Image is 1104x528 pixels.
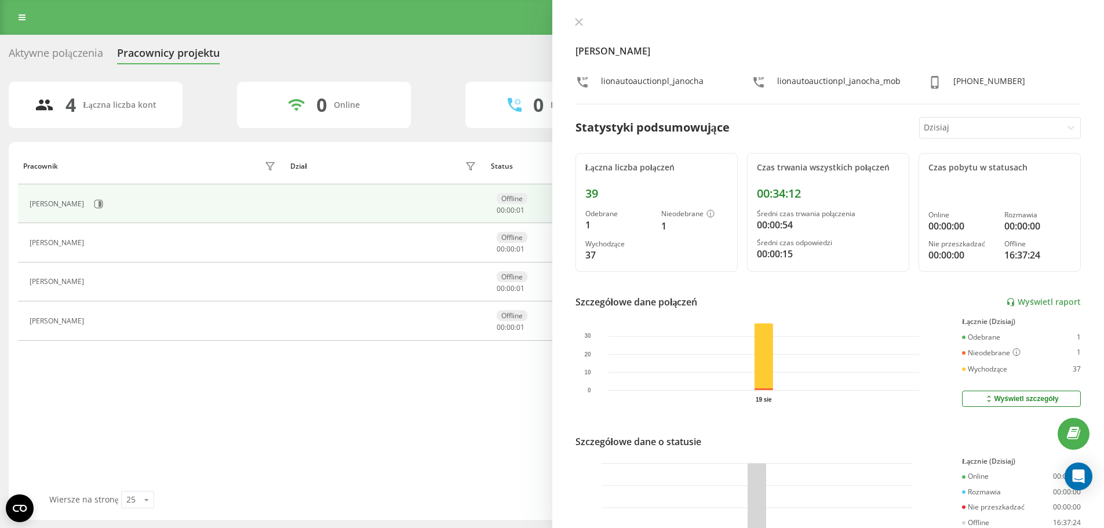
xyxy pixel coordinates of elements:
text: 10 [584,369,591,376]
div: 16:37:24 [1053,519,1081,527]
span: 00 [507,283,515,293]
div: Wychodzące [962,365,1007,373]
span: 01 [516,283,524,293]
button: Wyświetl szczegóły [962,391,1081,407]
div: Pracownicy projektu [117,47,220,65]
div: Czas pobytu w statusach [928,163,1071,173]
div: Łączna liczba połączeń [585,163,728,173]
div: lionautoauctionpl_janocha [601,75,704,92]
div: Nieodebrane [962,348,1021,358]
span: 01 [516,205,524,215]
text: 0 [587,387,591,394]
div: Dział [290,162,307,170]
div: 16:37:24 [1004,248,1071,262]
div: Rozmawiają [551,100,597,110]
div: 37 [585,248,652,262]
div: Nie przeszkadzać [962,503,1025,511]
div: Szczegółowe dane połączeń [575,295,698,309]
div: Offline [962,519,989,527]
div: Offline [497,193,527,204]
span: 01 [516,322,524,332]
div: Nie przeszkadzać [928,240,995,248]
div: Open Intercom Messenger [1065,463,1092,490]
div: Wychodzące [585,240,652,248]
span: 00 [497,244,505,254]
div: Pracownik [23,162,58,170]
div: Status [491,162,513,170]
div: 00:00:00 [928,248,995,262]
div: 1 [1077,333,1081,341]
text: 19 sie [755,396,771,403]
span: 00 [497,322,505,332]
div: 00:00:00 [928,219,995,233]
span: 00 [507,244,515,254]
div: 0 [533,94,544,116]
text: 20 [584,351,591,358]
div: 00:00:00 [1053,472,1081,480]
div: Statystyki podsumowujące [575,119,730,136]
div: Średni czas odpowiedzi [757,239,899,247]
div: [PERSON_NAME] [30,200,87,208]
div: : : [497,323,524,332]
div: Rozmawia [962,488,1001,496]
div: 1 [585,218,652,232]
div: 00:00:00 [1053,488,1081,496]
div: [PERSON_NAME] [30,317,87,325]
div: 00:00:54 [757,218,899,232]
div: [PERSON_NAME] [30,239,87,247]
div: [PHONE_NUMBER] [953,75,1025,92]
span: 00 [497,205,505,215]
div: Łączna liczba kont [83,100,156,110]
div: Łącznie (Dzisiaj) [962,457,1081,465]
a: Wyświetl raport [1006,297,1081,307]
div: Średni czas trwania połączenia [757,210,899,218]
div: Szczegółowe dane o statusie [575,435,701,449]
div: 00:00:00 [1053,503,1081,511]
div: Czas trwania wszystkich połączeń [757,163,899,173]
div: 00:00:00 [1004,219,1071,233]
div: 39 [585,187,728,201]
div: Offline [1004,240,1071,248]
text: 30 [584,333,591,340]
div: Online [962,472,989,480]
span: Wiersze na stronę [49,494,118,505]
div: 00:34:12 [757,187,899,201]
div: : : [497,206,524,214]
div: 37 [1073,365,1081,373]
button: Open CMP widget [6,494,34,522]
div: : : [497,245,524,253]
div: Offline [497,310,527,321]
div: Nieodebrane [661,210,728,219]
span: 00 [497,283,505,293]
div: 4 [65,94,76,116]
div: Rozmawia [1004,211,1071,219]
div: Online [928,211,995,219]
span: 01 [516,244,524,254]
div: 1 [661,219,728,233]
span: 00 [507,322,515,332]
div: Łącznie (Dzisiaj) [962,318,1081,326]
div: Offline [497,232,527,243]
div: Wyświetl szczegóły [984,394,1058,403]
div: Aktywne połączenia [9,47,103,65]
div: Odebrane [585,210,652,218]
h4: [PERSON_NAME] [575,44,1081,58]
div: 0 [316,94,327,116]
div: lionautoauctionpl_janocha_mob [777,75,901,92]
div: Odebrane [962,333,1000,341]
div: 25 [126,494,136,505]
div: 00:00:15 [757,247,899,261]
span: 00 [507,205,515,215]
div: [PERSON_NAME] [30,278,87,286]
div: : : [497,285,524,293]
div: Online [334,100,360,110]
div: Offline [497,271,527,282]
div: 1 [1077,348,1081,358]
